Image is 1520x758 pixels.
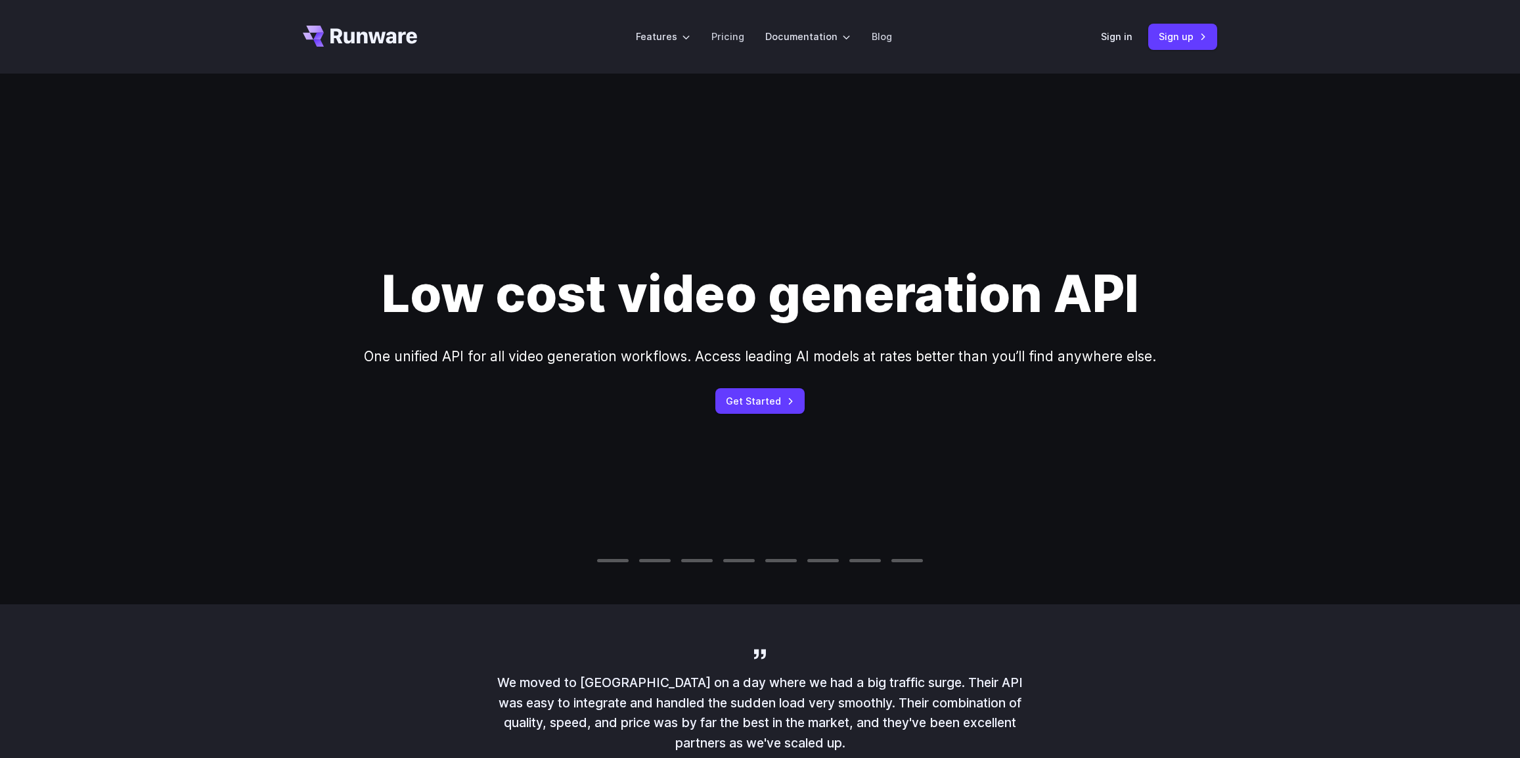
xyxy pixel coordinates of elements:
[765,29,851,44] label: Documentation
[1148,24,1217,49] a: Sign up
[497,673,1023,753] p: We moved to [GEOGRAPHIC_DATA] on a day where we had a big traffic surge. Their API was easy to in...
[872,29,892,44] a: Blog
[364,346,1156,367] p: One unified API for all video generation workflows. Access leading AI models at rates better than...
[715,388,805,414] a: Get Started
[711,29,744,44] a: Pricing
[303,26,417,47] a: Go to /
[1101,29,1132,44] a: Sign in
[636,29,690,44] label: Features
[382,264,1139,324] h1: Low cost video generation API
